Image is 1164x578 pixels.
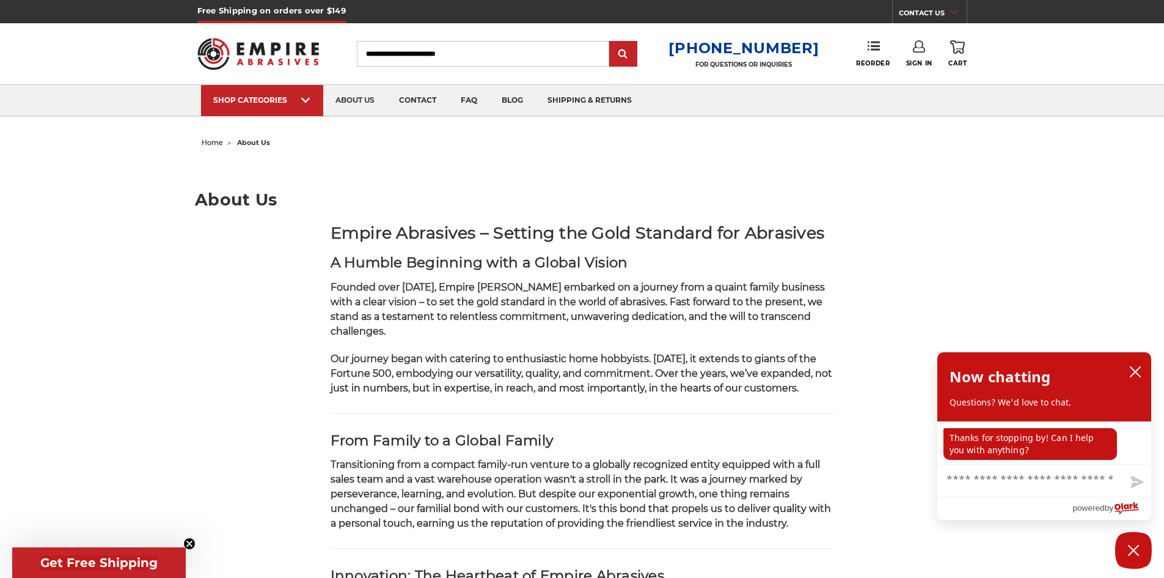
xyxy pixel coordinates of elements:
div: SHOP CATEGORIES [213,95,311,105]
span: about us [237,138,270,147]
button: Close Chatbox [1115,532,1152,569]
button: Send message [1121,469,1151,497]
h2: Now chatting [950,365,1050,389]
span: Our journey began with catering to enthusiastic home hobbyists. [DATE], it extends to giants of t... [331,353,832,394]
input: Submit [611,42,635,67]
span: Sign In [906,59,932,67]
span: Transitioning from a compact family-run venture to a globally recognized entity equipped with a f... [331,459,831,529]
a: blog [489,85,535,116]
a: about us [323,85,387,116]
button: Close teaser [183,538,196,550]
strong: A Humble Beginning with a Global Vision [331,254,628,271]
p: Questions? We'd love to chat. [950,396,1139,409]
p: Thanks for stopping by! Can I help you with anything? [943,428,1117,459]
div: chat [937,421,1151,464]
span: Get Free Shipping [40,555,158,570]
a: Cart [948,40,967,67]
span: powered [1072,500,1104,516]
a: CONTACT US [899,6,967,23]
a: contact [387,85,448,116]
a: faq [448,85,489,116]
a: shipping & returns [535,85,644,116]
span: by [1105,500,1113,516]
strong: From Family to a Global Family [331,432,554,449]
div: Get Free ShippingClose teaser [12,547,186,578]
a: Powered by Olark [1072,497,1151,520]
a: [PHONE_NUMBER] [668,39,819,57]
span: Cart [948,59,967,67]
p: FOR QUESTIONS OR INQUIRIES [668,61,819,69]
div: olark chatbox [937,352,1152,521]
h1: About Us [195,191,969,208]
button: close chatbox [1126,363,1145,381]
span: Reorder [856,59,890,67]
a: Reorder [856,40,890,67]
span: Founded over [DATE], Empire [PERSON_NAME] embarked on a journey from a quaint family business wit... [331,281,825,337]
strong: Empire Abrasives – Setting the Gold Standard for Abrasives [331,223,825,243]
a: home [202,138,223,147]
img: Empire Abrasives [197,30,320,78]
